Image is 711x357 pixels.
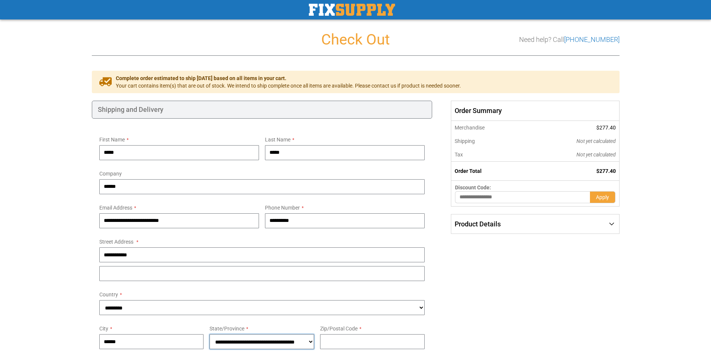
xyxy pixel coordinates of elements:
span: Product Details [455,220,501,228]
th: Tax [451,148,526,162]
span: Discount Code: [455,184,491,190]
span: Your cart contains item(s) that are out of stock. We intend to ship complete once all items are a... [116,82,461,89]
span: Not yet calculated [576,152,616,158]
span: City [99,326,108,332]
span: Order Summary [451,101,619,121]
span: Phone Number [265,205,300,211]
span: Country [99,292,118,297]
span: $277.40 [596,168,616,174]
span: State/Province [210,326,244,332]
span: $277.40 [596,125,616,131]
span: Email Address [99,205,132,211]
h1: Check Out [92,31,620,48]
th: Merchandise [451,121,526,134]
span: Complete order estimated to ship [DATE] based on all items in your cart. [116,74,461,82]
span: Shipping [455,138,475,144]
h3: Need help? Call [519,36,620,43]
img: Fix Industrial Supply [309,4,395,16]
span: Apply [596,194,609,200]
span: Street Address [99,239,133,245]
span: Zip/Postal Code [320,326,358,332]
span: Not yet calculated [576,138,616,144]
div: Shipping and Delivery [92,101,433,119]
a: [PHONE_NUMBER] [564,36,620,43]
button: Apply [590,191,615,203]
a: store logo [309,4,395,16]
span: First Name [99,137,125,143]
strong: Order Total [455,168,482,174]
span: Last Name [265,137,290,143]
span: Company [99,171,122,177]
